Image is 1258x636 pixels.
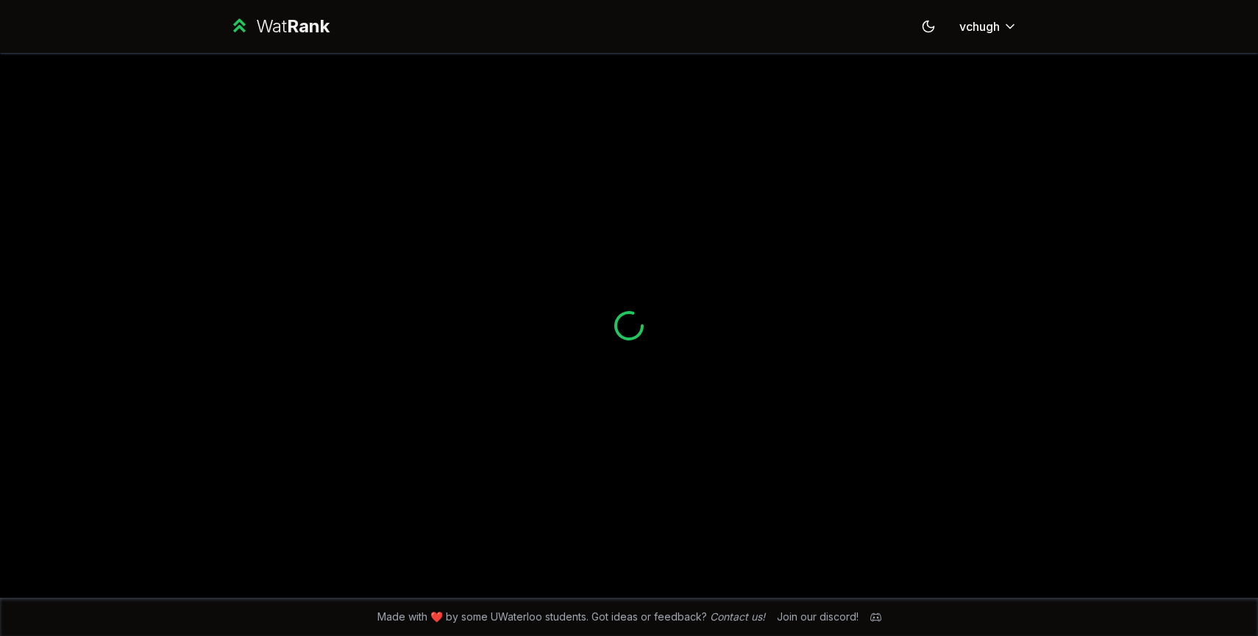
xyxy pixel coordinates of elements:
[710,610,765,623] a: Contact us!
[229,15,330,38] a: WatRank
[256,15,330,38] div: Wat
[777,610,859,624] div: Join our discord!
[948,13,1029,40] button: vchugh
[959,18,1000,35] span: vchugh
[377,610,765,624] span: Made with ❤️ by some UWaterloo students. Got ideas or feedback?
[287,15,330,37] span: Rank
